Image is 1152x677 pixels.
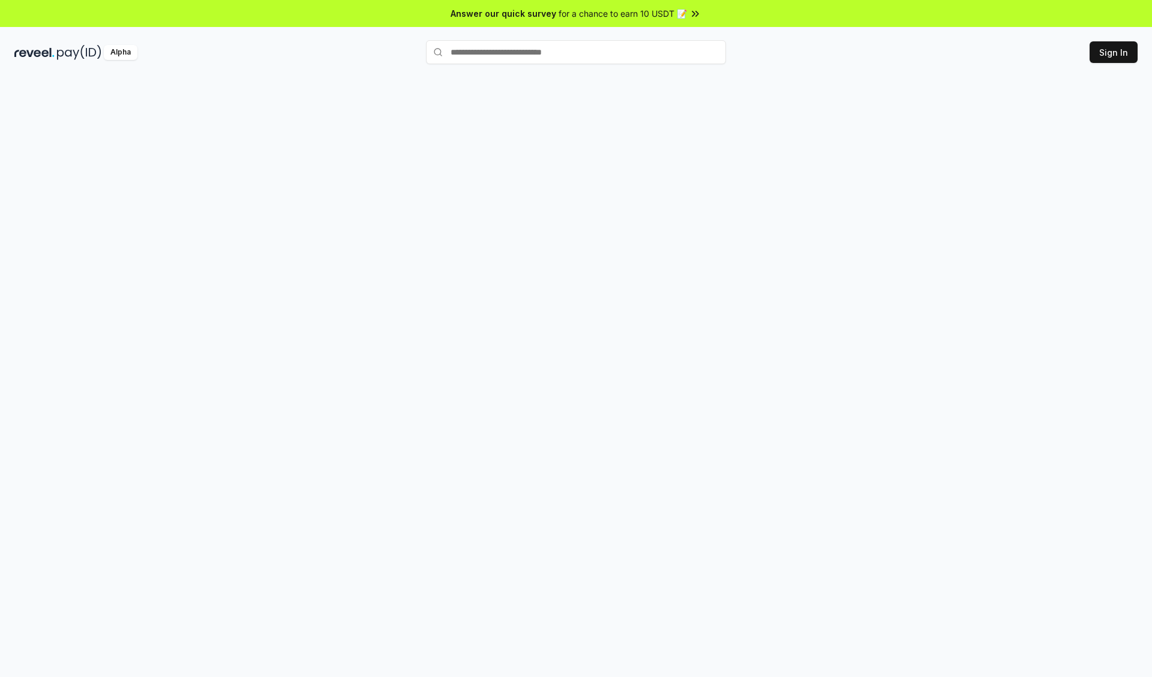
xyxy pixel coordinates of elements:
span: for a chance to earn 10 USDT 📝 [559,7,687,20]
img: reveel_dark [14,45,55,60]
button: Sign In [1090,41,1138,63]
img: pay_id [57,45,101,60]
span: Answer our quick survey [451,7,556,20]
div: Alpha [104,45,137,60]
